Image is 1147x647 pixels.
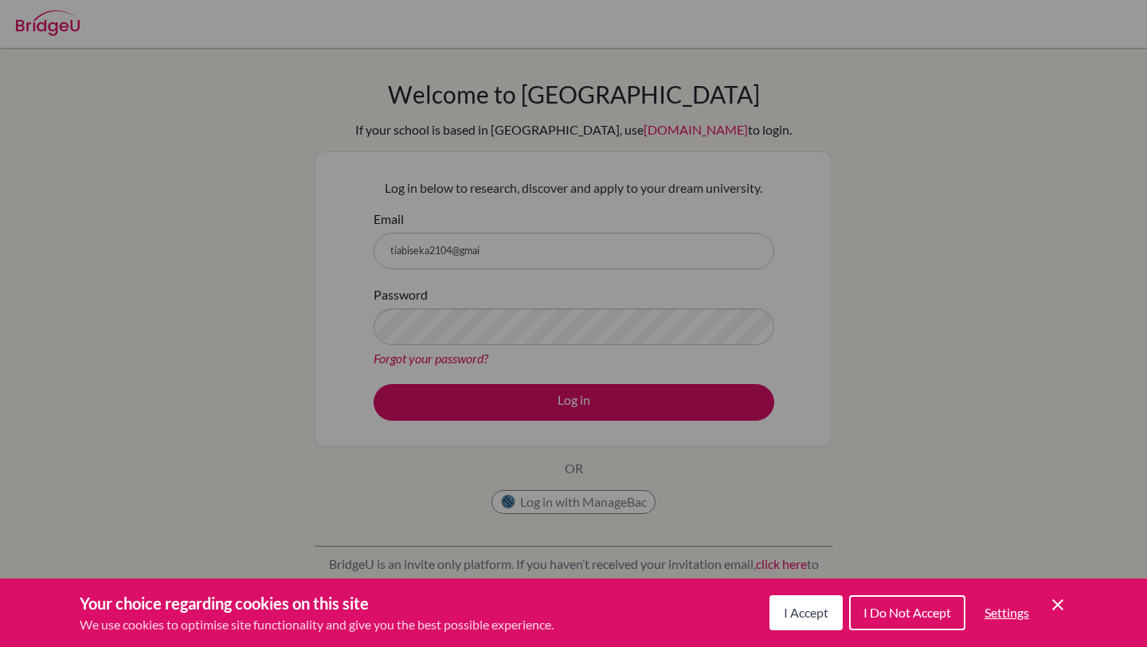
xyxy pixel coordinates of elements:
[1048,595,1067,614] button: Save and close
[769,595,843,630] button: I Accept
[985,605,1029,620] span: Settings
[784,605,828,620] span: I Accept
[80,591,554,615] h3: Your choice regarding cookies on this site
[849,595,965,630] button: I Do Not Accept
[972,597,1042,629] button: Settings
[80,615,554,634] p: We use cookies to optimise site functionality and give you the best possible experience.
[863,605,951,620] span: I Do Not Accept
